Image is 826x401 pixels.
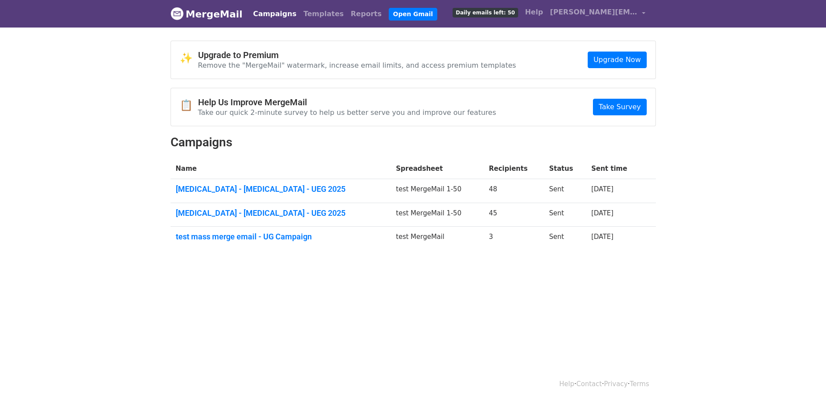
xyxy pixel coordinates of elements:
[391,203,484,227] td: test MergeMail 1-50
[593,99,646,115] a: Take Survey
[300,5,347,23] a: Templates
[544,179,586,203] td: Sent
[198,108,496,117] p: Take our quick 2-minute survey to help us better serve you and improve our features
[176,208,386,218] a: [MEDICAL_DATA] - [MEDICAL_DATA] - UEG 2025
[171,135,656,150] h2: Campaigns
[180,52,198,65] span: ✨
[176,184,386,194] a: [MEDICAL_DATA] - [MEDICAL_DATA] - UEG 2025
[250,5,300,23] a: Campaigns
[550,7,638,17] span: [PERSON_NAME][EMAIL_ADDRESS][DOMAIN_NAME]
[544,227,586,250] td: Sent
[630,380,649,388] a: Terms
[522,3,547,21] a: Help
[591,185,613,193] a: [DATE]
[588,52,646,68] a: Upgrade Now
[453,8,518,17] span: Daily emails left: 50
[347,5,385,23] a: Reports
[604,380,627,388] a: Privacy
[484,203,544,227] td: 45
[591,233,613,241] a: [DATE]
[576,380,602,388] a: Contact
[559,380,574,388] a: Help
[547,3,649,24] a: [PERSON_NAME][EMAIL_ADDRESS][DOMAIN_NAME]
[391,179,484,203] td: test MergeMail 1-50
[171,7,184,20] img: MergeMail logo
[544,203,586,227] td: Sent
[391,159,484,179] th: Spreadsheet
[484,159,544,179] th: Recipients
[391,227,484,250] td: test MergeMail
[544,159,586,179] th: Status
[176,232,386,242] a: test mass merge email - UG Campaign
[171,5,243,23] a: MergeMail
[198,97,496,107] h4: Help Us Improve MergeMail
[591,209,613,217] a: [DATE]
[171,159,391,179] th: Name
[449,3,521,21] a: Daily emails left: 50
[484,179,544,203] td: 48
[198,61,516,70] p: Remove the "MergeMail" watermark, increase email limits, and access premium templates
[389,8,437,21] a: Open Gmail
[586,159,643,179] th: Sent time
[484,227,544,250] td: 3
[180,99,198,112] span: 📋
[198,50,516,60] h4: Upgrade to Premium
